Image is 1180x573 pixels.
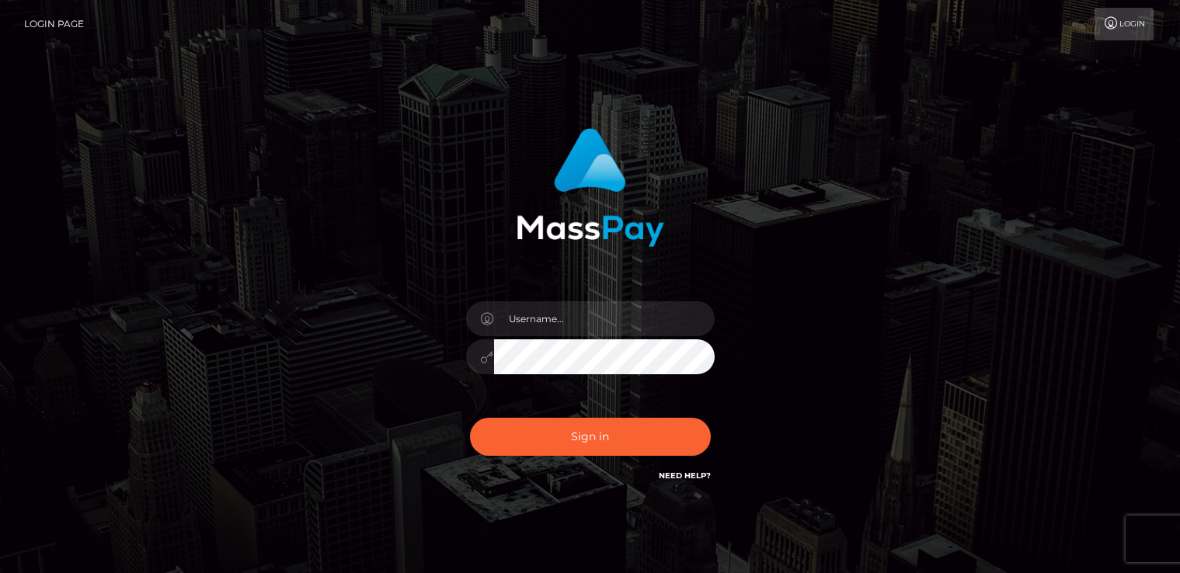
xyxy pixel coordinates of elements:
input: Username... [494,301,715,336]
a: Login Page [24,8,84,40]
a: Need Help? [659,471,711,481]
button: Sign in [470,418,711,456]
img: MassPay Login [517,128,664,247]
a: Login [1095,8,1154,40]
